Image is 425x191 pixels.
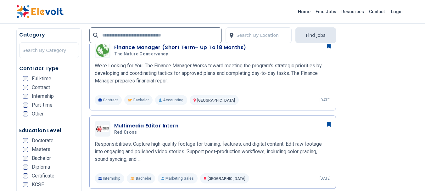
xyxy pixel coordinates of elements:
[114,130,137,135] span: Red cross
[313,7,339,17] a: Find Jobs
[197,98,235,103] span: [GEOGRAPHIC_DATA]
[95,121,331,183] a: Red crossMultimedia Editor InternRed crossResponsibilities: Capture high-quality footage for trai...
[295,7,313,17] a: Home
[23,165,28,170] input: Diploma
[32,147,50,152] span: Masters
[155,95,187,105] p: Accounting
[23,156,28,161] input: Bachelor
[32,103,53,108] span: Part-time
[95,62,331,85] p: We’re Looking for You: The Finance Manager Works toward meeting the program's strategic prioritie...
[23,147,28,152] input: Masters
[23,138,28,143] input: Doctorate
[23,76,28,81] input: Full-time
[32,76,51,81] span: Full-time
[95,140,331,163] p: Responsibilities: Capture high-quality footage for training, features, and digital content. Edit ...
[114,122,179,130] h3: Multimedia Editor Intern
[23,173,28,178] input: Certificate
[19,65,79,72] h5: Contract Type
[32,182,44,187] span: KCSE
[32,111,44,116] span: Other
[96,125,109,132] img: Red cross
[32,138,53,143] span: Doctorate
[95,42,331,105] a: The Nature ConservancyFinance Manager (Short Term– Up To 18 Months)The Nature ConservancyWe’re Lo...
[32,156,51,161] span: Bachelor
[23,182,28,187] input: KCSE
[295,27,336,43] button: Find Jobs
[32,173,54,178] span: Certificate
[320,176,331,181] p: [DATE]
[32,94,54,99] span: Internship
[23,103,28,108] input: Part-time
[19,31,79,39] h5: Category
[32,165,50,170] span: Diploma
[19,127,79,134] h5: Education Level
[136,176,151,181] span: Bachelor
[32,85,50,90] span: Contract
[366,7,387,17] a: Contact
[23,94,28,99] input: Internship
[339,7,366,17] a: Resources
[96,44,109,57] img: The Nature Conservancy
[23,85,28,90] input: Contract
[158,173,198,183] p: Marketing Sales
[387,5,406,18] a: Login
[23,111,28,116] input: Other
[95,95,122,105] p: Contract
[114,44,246,51] h3: Finance Manager (Short Term– Up To 18 Months)
[95,173,125,183] p: Internship
[208,177,245,181] span: [GEOGRAPHIC_DATA]
[114,51,168,57] span: The Nature Conservancy
[320,98,331,103] p: [DATE]
[133,98,149,103] span: Bachelor
[16,5,64,18] img: Elevolt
